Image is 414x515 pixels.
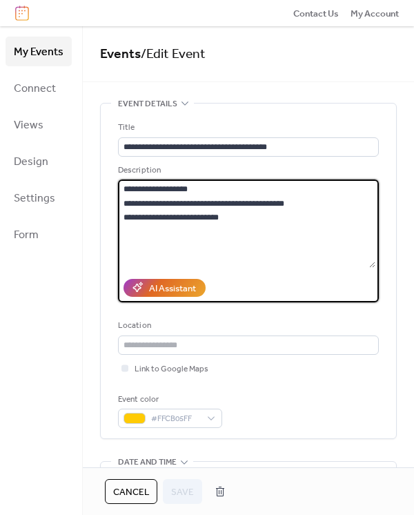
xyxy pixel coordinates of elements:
[118,164,376,177] div: Description
[6,37,72,66] a: My Events
[118,97,177,111] span: Event details
[141,41,206,67] span: / Edit Event
[118,456,177,469] span: Date and time
[100,41,141,67] a: Events
[6,73,72,103] a: Connect
[293,7,339,21] span: Contact Us
[6,146,72,176] a: Design
[105,479,157,504] button: Cancel
[351,6,399,20] a: My Account
[14,41,63,63] span: My Events
[151,412,200,426] span: #FFCB05FF
[118,319,376,333] div: Location
[14,151,48,173] span: Design
[6,183,72,213] a: Settings
[15,6,29,21] img: logo
[351,7,399,21] span: My Account
[124,279,206,297] button: AI Assistant
[14,115,43,136] span: Views
[149,282,196,295] div: AI Assistant
[6,110,72,139] a: Views
[113,485,149,499] span: Cancel
[14,78,56,99] span: Connect
[118,121,376,135] div: Title
[14,224,39,246] span: Form
[6,220,72,249] a: Form
[293,6,339,20] a: Contact Us
[14,188,55,209] span: Settings
[135,362,208,376] span: Link to Google Maps
[118,393,219,407] div: Event color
